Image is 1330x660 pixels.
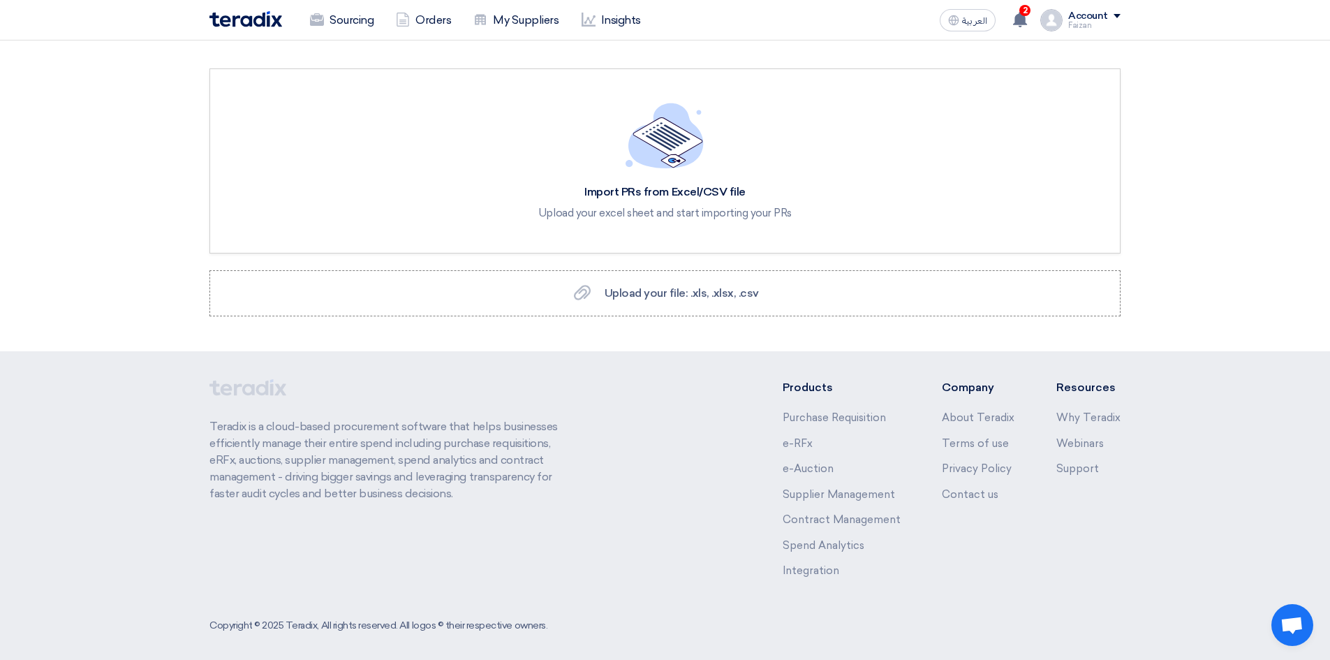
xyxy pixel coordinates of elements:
li: Company [942,379,1014,396]
a: Orders [385,5,462,36]
a: e-RFx [783,437,813,450]
a: Support [1056,462,1099,475]
div: Account [1068,10,1108,22]
a: Spend Analytics [783,539,864,552]
span: 2 [1019,5,1030,16]
a: Sourcing [299,5,385,36]
span: العربية [962,16,987,26]
span: Upload your file: .xls, .xlsx, .csv [605,286,759,300]
li: Resources [1056,379,1121,396]
a: Terms of use [942,437,1009,450]
a: Contact us [942,488,998,501]
a: My Suppliers [462,5,570,36]
a: Integration [783,564,839,577]
p: Teradix is a cloud-based procurement software that helps businesses efficiently manage their enti... [209,418,574,502]
a: Purchase Requisition [783,411,886,424]
a: Insights [570,5,652,36]
img: profile_test.png [1040,9,1063,31]
a: Why Teradix [1056,411,1121,424]
div: Copyright © 2025 Teradix, All rights reserved. All logos © their respective owners. [209,618,547,633]
a: Webinars [1056,437,1104,450]
a: Privacy Policy [942,462,1012,475]
a: e-Auction [783,462,834,475]
a: Contract Management [783,513,901,526]
a: Supplier Management [783,488,895,501]
div: Import PRs from Excel/CSV file [538,185,792,200]
div: Faizan [1068,22,1121,29]
div: Open chat [1271,604,1313,646]
li: Products [783,379,901,396]
img: Teradix logo [209,11,282,27]
button: العربية [940,9,996,31]
img: empty_state_list.svg [626,103,704,168]
a: About Teradix [942,411,1014,424]
div: Upload your excel sheet and start importing your PRs [538,207,792,219]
